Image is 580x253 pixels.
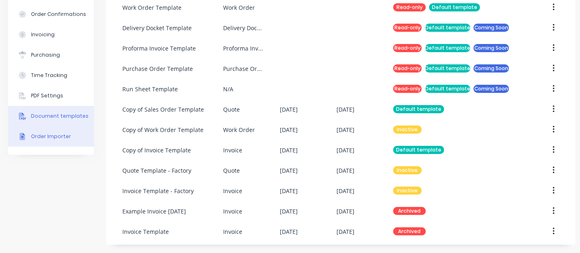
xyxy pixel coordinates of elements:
[393,166,422,174] div: Inactive
[223,187,242,195] div: Invoice
[393,85,422,93] div: Read-only
[31,51,60,59] div: Purchasing
[122,85,178,93] div: Run Sheet Template
[8,126,94,147] button: Order Importer
[122,125,204,134] div: Copy of Work Order Template
[8,4,94,24] button: Order Confirmations
[31,112,89,120] div: Document templates
[8,24,94,45] button: Invoicing
[122,3,182,12] div: Work Order Template
[223,85,233,93] div: N/A
[122,44,196,53] div: Proforma Invoice Template
[280,146,298,154] div: [DATE]
[8,45,94,65] button: Purchasing
[336,207,354,216] div: [DATE]
[280,166,298,175] div: [DATE]
[223,105,240,114] div: Quote
[223,44,263,53] div: Proforma Invoice
[425,24,470,32] div: Default template
[393,187,422,195] div: Inactive
[425,85,470,93] div: Default template
[31,133,71,140] div: Order Importer
[280,227,298,236] div: [DATE]
[393,3,426,11] div: Read-only
[336,105,354,114] div: [DATE]
[393,207,426,215] div: Archived
[425,64,470,73] div: Default template
[393,146,444,154] div: Default template
[223,64,263,73] div: Purchase Order
[474,44,509,52] div: Coming Soon
[336,146,354,154] div: [DATE]
[474,64,509,73] div: Coming Soon
[122,166,191,175] div: Quote Template - Factory
[31,11,86,18] div: Order Confirmations
[280,125,298,134] div: [DATE]
[223,3,255,12] div: Work Order
[336,227,354,236] div: [DATE]
[393,125,422,134] div: Inactive
[31,92,63,99] div: PDF Settings
[122,105,204,114] div: Copy of Sales Order Template
[393,64,422,73] div: Read-only
[223,227,242,236] div: Invoice
[8,65,94,86] button: Time Tracking
[474,24,509,32] div: Coming Soon
[280,207,298,216] div: [DATE]
[393,44,422,52] div: Read-only
[31,72,67,79] div: Time Tracking
[280,187,298,195] div: [DATE]
[122,227,169,236] div: Invoice Template
[393,24,422,32] div: Read-only
[122,24,192,32] div: Delivery Docket Template
[336,166,354,175] div: [DATE]
[223,24,263,32] div: Delivery Docket
[122,207,186,216] div: Example Invoice [DATE]
[336,187,354,195] div: [DATE]
[8,86,94,106] button: PDF Settings
[429,3,480,11] div: Default template
[393,227,426,235] div: Archived
[393,105,444,113] div: Default template
[122,64,193,73] div: Purchase Order Template
[425,44,470,52] div: Default template
[31,31,55,38] div: Invoicing
[122,187,194,195] div: Invoice Template - Factory
[223,207,242,216] div: Invoice
[474,85,509,93] div: Coming Soon
[223,125,255,134] div: Work Order
[336,125,354,134] div: [DATE]
[223,166,240,175] div: Quote
[280,105,298,114] div: [DATE]
[122,146,191,154] div: Copy of Invoice Template
[223,146,242,154] div: Invoice
[8,106,94,126] button: Document templates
